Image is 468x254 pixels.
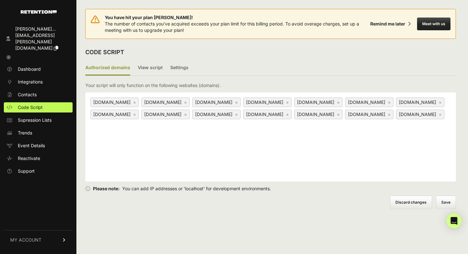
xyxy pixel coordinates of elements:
[138,61,163,76] label: View script
[4,166,73,176] a: Support
[4,90,73,100] a: Contacts
[18,155,40,162] span: Reactivate
[388,99,391,105] a: ×
[4,24,73,53] a: [PERSON_NAME]... [EMAIL_ADDRESS][PERSON_NAME][DOMAIN_NAME]
[294,98,343,107] div: [DOMAIN_NAME]
[141,110,190,119] div: [DOMAIN_NAME]
[184,112,187,117] a: ×
[439,99,442,105] a: ×
[18,168,35,174] span: Support
[396,98,444,107] div: [DOMAIN_NAME]
[337,112,340,117] a: ×
[21,10,57,14] img: Retention.com
[18,117,52,123] span: Supression Lists
[133,99,136,105] a: ×
[337,99,340,105] a: ×
[235,112,238,117] a: ×
[294,110,343,119] div: [DOMAIN_NAME]
[18,66,41,72] span: Dashboard
[4,141,73,151] a: Event Details
[85,48,124,57] h2: CODE SCRIPT
[417,18,450,30] button: Meet with us
[4,77,73,87] a: Integrations
[370,21,405,27] div: Remind me later
[192,110,241,119] div: [DOMAIN_NAME]
[18,142,45,149] span: Event Details
[388,112,391,117] a: ×
[390,196,432,209] label: Discard changes
[18,91,37,98] span: Contacts
[446,213,462,229] div: Open Intercom Messenger
[85,185,456,192] p: You can add IP addresses or 'localhost' for development environments.
[105,14,368,21] span: You have hit your plan [PERSON_NAME]!
[345,110,394,119] div: [DOMAIN_NAME]
[4,115,73,125] a: Supression Lists
[286,112,289,117] a: ×
[286,99,289,105] a: ×
[141,98,190,107] div: [DOMAIN_NAME]
[85,61,130,76] label: Authorized domains
[170,61,188,76] label: Settings
[10,237,41,243] span: MY ACCOUNT
[243,110,292,119] div: [DOMAIN_NAME]
[396,110,444,119] div: [DOMAIN_NAME]
[436,196,456,209] button: Save
[85,82,221,89] p: Your script will only function on the following websites (domains).
[243,98,292,107] div: [DOMAIN_NAME]
[4,153,73,163] a: Reactivate
[4,128,73,138] a: Trends
[235,99,238,105] a: ×
[184,99,187,105] a: ×
[105,21,359,33] span: The number of contacts you've acquired exceeds your plan limit for this billing period. To avoid ...
[15,33,55,51] span: [EMAIL_ADDRESS][PERSON_NAME][DOMAIN_NAME]
[18,104,43,111] span: Code Script
[368,18,413,30] button: Remind me later
[18,130,32,136] span: Trends
[15,26,70,32] div: [PERSON_NAME]...
[90,98,139,107] div: [DOMAIN_NAME]
[90,110,139,119] div: [DOMAIN_NAME]
[133,112,136,117] a: ×
[18,79,43,85] span: Integrations
[4,102,73,112] a: Code Script
[345,98,394,107] div: [DOMAIN_NAME]
[192,98,241,107] div: [DOMAIN_NAME]
[439,112,442,117] a: ×
[4,230,73,250] a: MY ACCOUNT
[4,64,73,74] a: Dashboard
[93,185,120,192] strong: Please note:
